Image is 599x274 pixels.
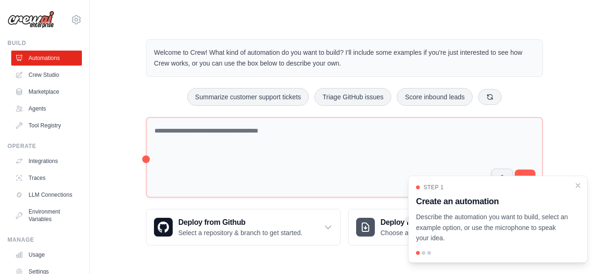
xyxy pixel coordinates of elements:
a: Integrations [11,154,82,169]
a: Environment Variables [11,204,82,227]
p: Select a repository & branch to get started. [178,228,302,237]
a: Traces [11,170,82,185]
p: Welcome to Crew! What kind of automation do you want to build? I'll include some examples if you'... [154,47,535,69]
button: Close walkthrough [574,182,582,189]
div: Operate [7,142,82,150]
a: Crew Studio [11,67,82,82]
span: Step 1 [424,184,444,191]
div: Build [7,39,82,47]
a: Usage [11,247,82,262]
h3: Deploy from Github [178,217,302,228]
a: LLM Connections [11,187,82,202]
a: Tool Registry [11,118,82,133]
a: Agents [11,101,82,116]
button: Triage GitHub issues [314,88,391,106]
p: Describe the automation you want to build, select an example option, or use the microphone to spe... [416,212,569,244]
button: Summarize customer support tickets [187,88,309,106]
a: Automations [11,51,82,66]
h3: Create an automation [416,195,569,208]
button: Score inbound leads [397,88,473,106]
h3: Deploy from zip file [380,217,460,228]
a: Marketplace [11,84,82,99]
p: Choose a zip file to upload. [380,228,460,237]
div: Manage [7,236,82,244]
img: Logo [7,11,54,29]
